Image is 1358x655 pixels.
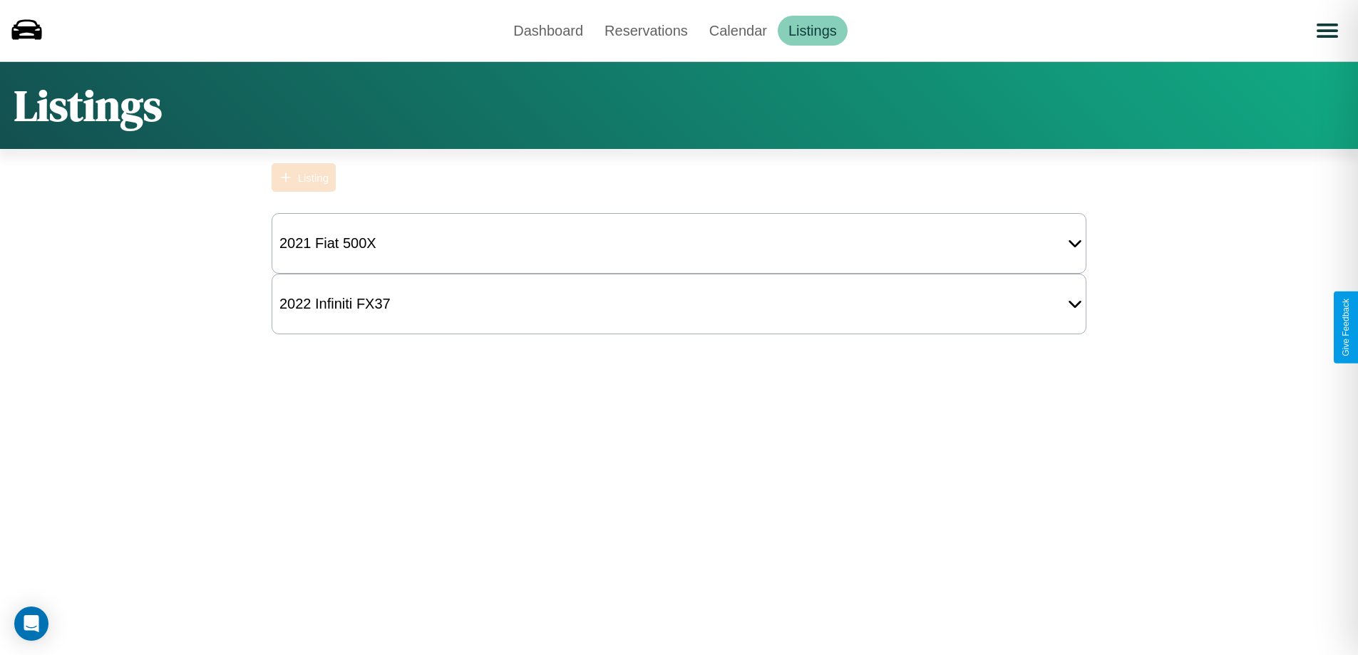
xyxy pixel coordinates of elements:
a: Reservations [594,16,699,46]
div: 2022 Infiniti FX37 [272,289,398,319]
button: Listing [272,163,336,192]
a: Calendar [699,16,778,46]
div: Open Intercom Messenger [14,607,48,641]
a: Listings [778,16,848,46]
div: Give Feedback [1341,299,1351,356]
button: Open menu [1307,11,1347,51]
div: Listing [298,172,329,184]
div: 2021 Fiat 500X [272,228,384,259]
h1: Listings [14,76,162,135]
a: Dashboard [503,16,594,46]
